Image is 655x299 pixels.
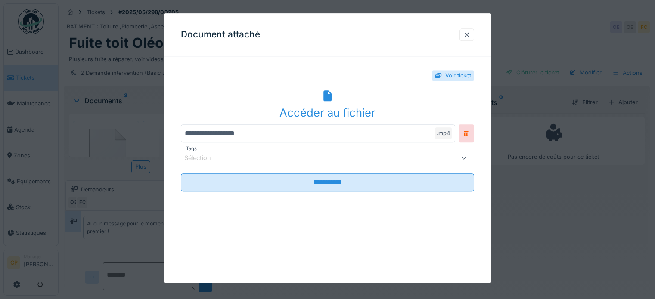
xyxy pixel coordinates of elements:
[435,127,452,139] div: .mp4
[445,71,471,80] div: Voir ticket
[184,153,223,163] div: Sélection
[184,145,199,152] label: Tags
[181,29,260,40] h3: Document attaché
[181,105,474,121] div: Accéder au fichier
